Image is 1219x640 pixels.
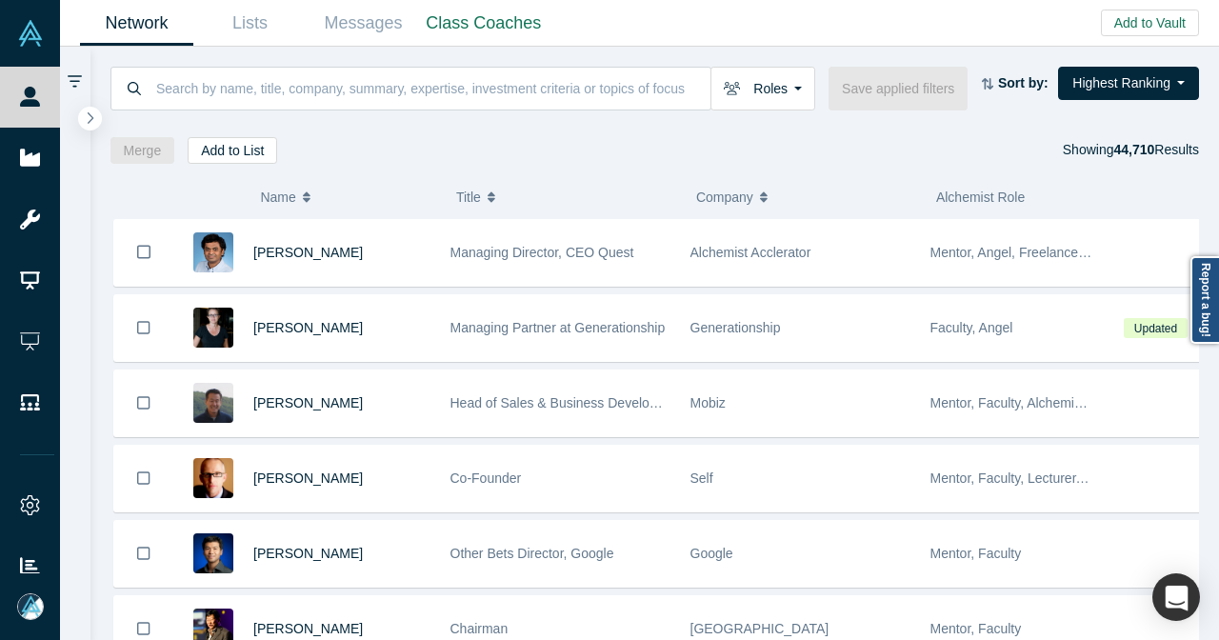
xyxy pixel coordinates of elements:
img: Steven Kan's Profile Image [193,533,233,573]
button: Add to Vault [1101,10,1199,36]
a: [PERSON_NAME] [253,470,363,486]
span: Co-Founder [450,470,522,486]
button: Bookmark [114,295,173,361]
span: Head of Sales & Business Development (interim) [450,395,739,410]
img: Alchemist Vault Logo [17,20,44,47]
img: Rachel Chalmers's Profile Image [193,308,233,348]
span: Managing Partner at Generationship [450,320,666,335]
button: Roles [710,67,815,110]
span: Self [690,470,713,486]
img: Gnani Palanikumar's Profile Image [193,232,233,272]
span: Title [456,177,481,217]
span: Managing Director, CEO Quest [450,245,634,260]
button: Bookmark [114,521,173,587]
button: Name [260,177,436,217]
a: [PERSON_NAME] [253,621,363,636]
strong: Sort by: [998,75,1049,90]
button: Save applied filters [829,67,968,110]
img: Mia Scott's Account [17,593,44,620]
span: Name [260,177,295,217]
a: [PERSON_NAME] [253,320,363,335]
button: Bookmark [114,446,173,511]
a: Class Coaches [420,1,548,46]
div: Showing [1063,137,1199,164]
button: Merge [110,137,175,164]
span: Mentor, Faculty, Alchemist 25 [930,395,1104,410]
span: Generationship [690,320,781,335]
span: [GEOGRAPHIC_DATA] [690,621,829,636]
button: Add to List [188,137,277,164]
a: Messages [307,1,420,46]
span: Other Bets Director, Google [450,546,614,561]
span: Mobiz [690,395,726,410]
button: Company [696,177,916,217]
button: Bookmark [114,219,173,286]
input: Search by name, title, company, summary, expertise, investment criteria or topics of focus [154,66,710,110]
span: Updated [1124,318,1187,338]
span: Mentor, Faculty [930,621,1022,636]
span: Faculty, Angel [930,320,1013,335]
span: Mentor, Faculty [930,546,1022,561]
a: Lists [193,1,307,46]
a: Report a bug! [1190,256,1219,344]
span: Company [696,177,753,217]
span: Google [690,546,733,561]
img: Robert Winder's Profile Image [193,458,233,498]
a: [PERSON_NAME] [253,546,363,561]
a: [PERSON_NAME] [253,395,363,410]
button: Bookmark [114,370,173,436]
span: Chairman [450,621,509,636]
a: Network [80,1,193,46]
a: [PERSON_NAME] [253,245,363,260]
span: Alchemist Acclerator [690,245,811,260]
strong: 44,710 [1113,142,1154,157]
button: Title [456,177,676,217]
img: Michael Chang's Profile Image [193,383,233,423]
span: Alchemist Role [936,190,1025,205]
span: Results [1113,142,1199,157]
button: Highest Ranking [1058,67,1199,100]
